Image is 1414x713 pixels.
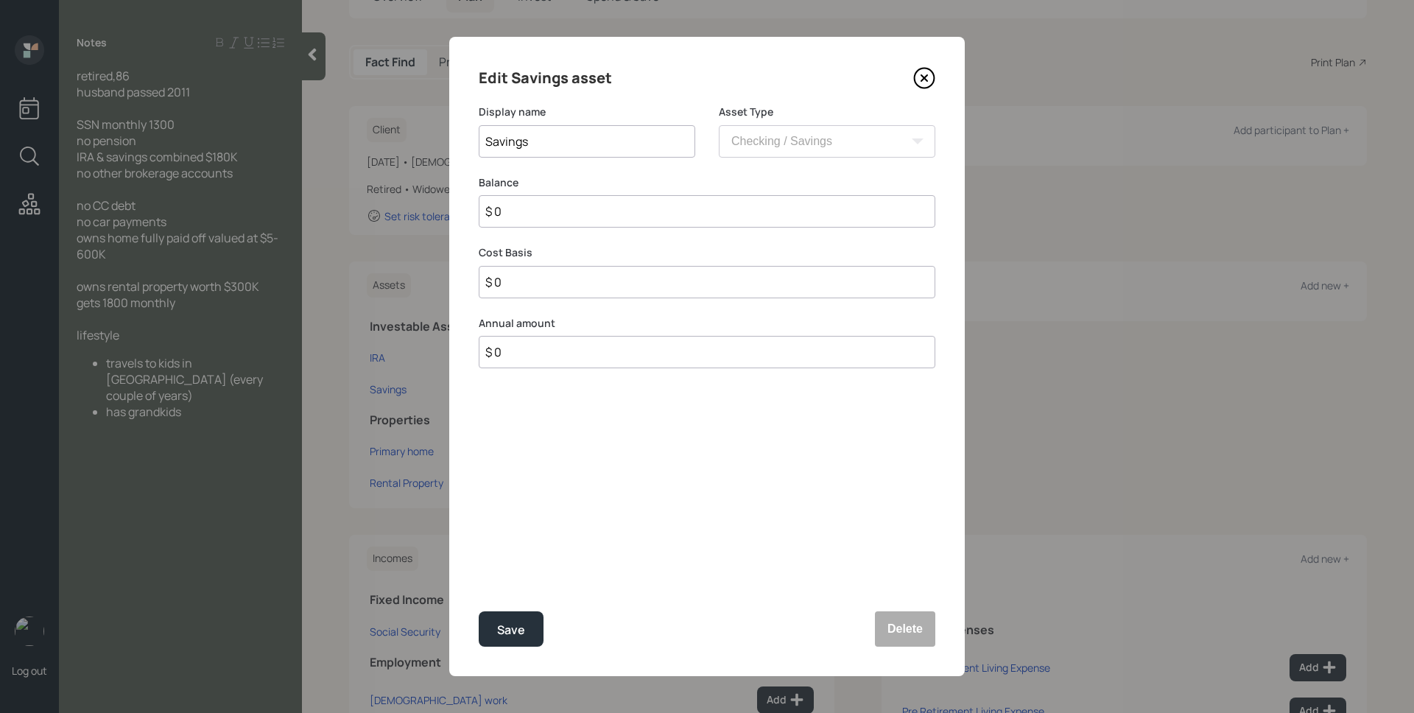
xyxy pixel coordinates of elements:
label: Cost Basis [479,245,935,260]
button: Delete [875,611,935,647]
h4: Edit Savings asset [479,66,612,90]
label: Annual amount [479,316,935,331]
label: Asset Type [719,105,935,119]
label: Balance [479,175,935,190]
button: Save [479,611,544,647]
label: Display name [479,105,695,119]
div: Save [497,620,525,640]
